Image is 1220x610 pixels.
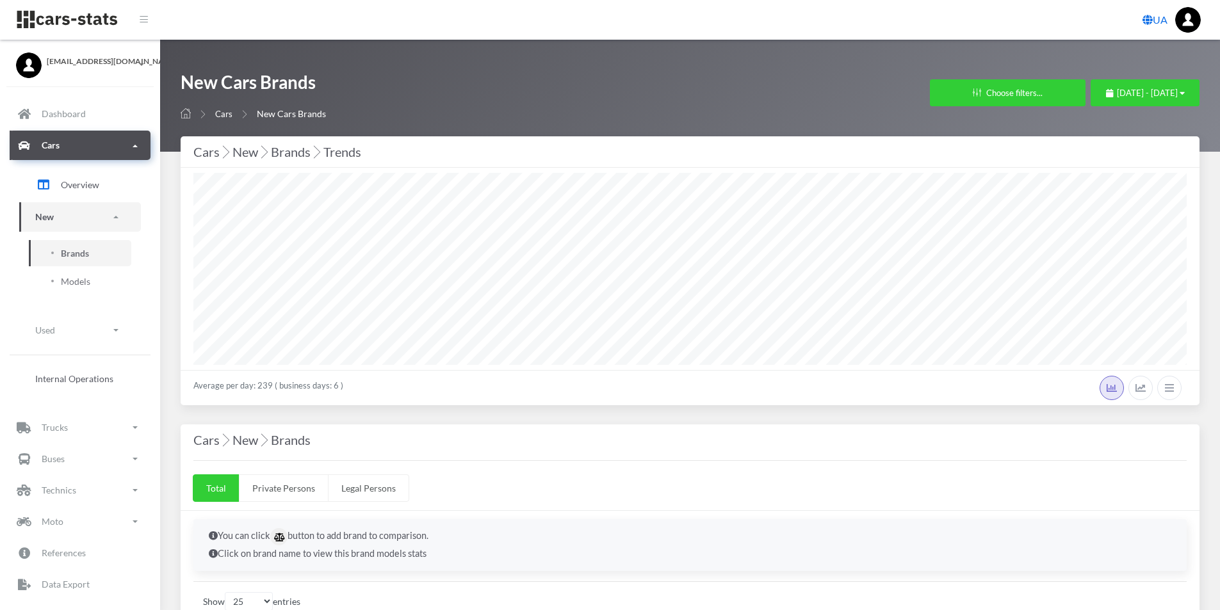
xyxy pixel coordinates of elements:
[10,476,150,505] a: Technics
[19,203,141,232] a: New
[16,10,118,29] img: navbar brand
[19,365,141,392] a: Internal Operations
[215,109,232,119] a: Cars
[1091,79,1200,106] button: [DATE] - [DATE]
[47,56,144,67] span: [EMAIL_ADDRESS][DOMAIN_NAME]
[10,570,150,599] a: Data Export
[10,413,150,442] a: Trucks
[42,577,90,593] p: Data Export
[193,474,240,502] a: Total
[328,474,409,502] a: Legal Persons
[193,519,1187,571] div: You can click button to add brand to comparison. Click on brand name to view this brand models stats
[42,420,68,436] p: Trucks
[29,240,131,266] a: Brands
[181,70,326,100] h1: New Cars Brands
[19,169,141,201] a: Overview
[35,372,113,385] span: Internal Operations
[42,483,76,499] p: Technics
[61,246,89,260] span: Brands
[10,131,150,161] a: Cars
[42,545,86,561] p: References
[193,141,1187,162] div: Cars New Brands Trends
[10,538,150,568] a: References
[42,138,60,154] p: Cars
[10,100,150,129] a: Dashboard
[10,507,150,536] a: Moto
[239,474,329,502] a: Private Persons
[181,370,1200,405] div: Average per day: 239 ( business days: 6 )
[61,275,90,288] span: Models
[10,444,150,474] a: Buses
[930,79,1086,106] button: Choose filters...
[35,209,54,225] p: New
[42,451,65,467] p: Buses
[42,106,86,122] p: Dashboard
[257,108,326,119] span: New Cars Brands
[1117,88,1178,98] span: [DATE] - [DATE]
[42,514,63,530] p: Moto
[1175,7,1201,33] img: ...
[1137,7,1173,33] a: UA
[193,429,1187,450] h4: Cars New Brands
[29,268,131,294] a: Models
[16,52,144,67] a: [EMAIL_ADDRESS][DOMAIN_NAME]
[35,322,55,338] p: Used
[19,316,141,344] a: Used
[61,178,99,191] span: Overview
